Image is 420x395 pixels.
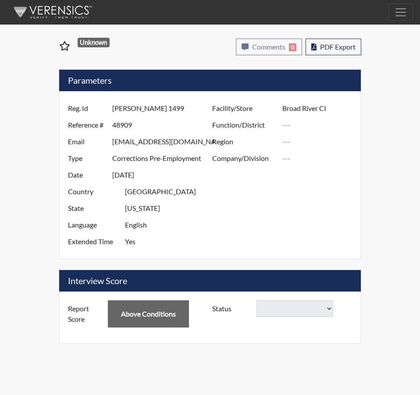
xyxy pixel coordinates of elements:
label: Function/District [206,117,282,133]
label: Report Score [61,300,108,327]
input: --- [112,117,214,133]
label: Type [61,150,112,167]
input: --- [282,133,359,150]
input: --- [112,167,214,183]
span: 0 [289,43,296,51]
h5: Interview Score [59,270,361,292]
input: --- [125,200,214,217]
button: PDF Export [306,39,361,55]
span: Comments [252,43,285,51]
input: --- [112,133,214,150]
label: Reg. Id [61,100,112,117]
div: Document a decision to hire or decline a candiate [206,300,359,317]
input: --- [125,217,214,233]
input: --- [282,150,359,167]
label: Facility/Store [206,100,282,117]
label: Region [206,133,282,150]
label: Date [61,167,112,183]
label: Reference # [61,117,112,133]
span: PDF Export [320,43,356,51]
input: --- [125,233,214,250]
label: State [61,200,125,217]
span: Unknown [78,38,110,47]
label: Extended Time [61,233,125,250]
label: Status [206,300,256,317]
button: Comments0 [236,39,302,55]
input: --- [108,300,189,327]
input: --- [112,100,214,117]
label: Language [61,217,125,233]
input: --- [282,117,359,133]
label: Country [61,183,125,200]
input: --- [125,183,214,200]
button: Toggle navigation [388,4,413,21]
input: --- [112,150,214,167]
label: Email [61,133,112,150]
h5: Parameters [59,70,361,91]
input: --- [282,100,359,117]
label: Company/Division [206,150,282,167]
